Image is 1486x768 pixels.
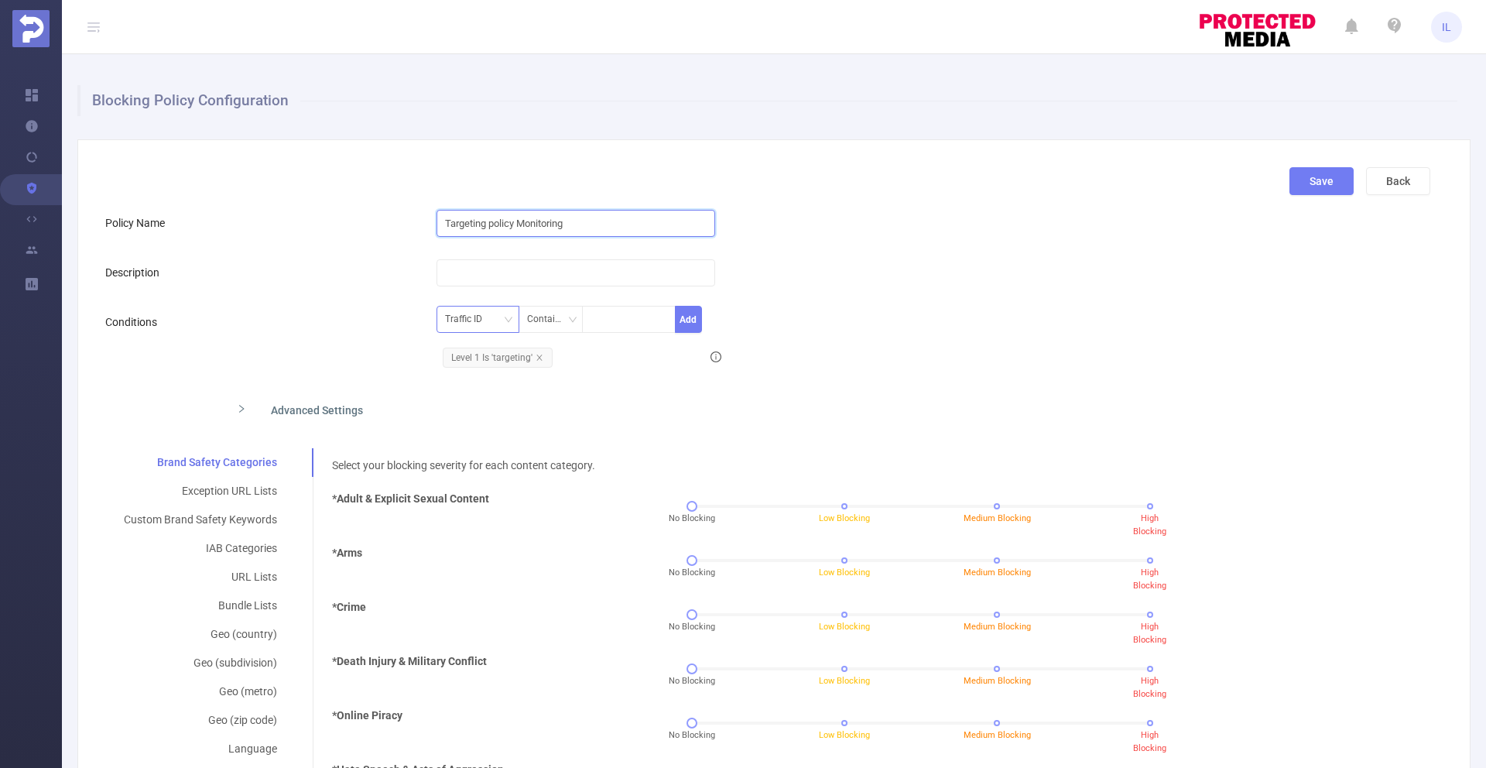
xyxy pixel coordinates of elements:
label: Conditions [105,316,165,328]
div: Brand Safety Categories [105,448,296,477]
div: IAB Categories [105,534,296,563]
button: Add [675,306,702,333]
div: Custom Brand Safety Keywords [105,506,296,534]
span: Medium Blocking [964,622,1031,632]
i: icon: close [536,354,543,362]
button: Save [1289,167,1354,195]
div: icon: rightAdvanced Settings [224,393,1019,425]
span: High Blocking [1133,730,1166,753]
span: No Blocking [669,513,715,526]
span: IL [1442,12,1451,43]
span: High Blocking [1133,676,1166,699]
i: icon: info-circle [710,351,721,362]
div: Exception URL Lists [105,477,296,506]
i: icon: down [568,315,577,326]
div: Language [105,735,296,763]
label: Description [105,266,167,279]
div: Geo (zip code) [105,706,296,735]
span: No Blocking [669,567,715,580]
span: Medium Blocking [964,513,1031,523]
div: Geo (metro) [105,677,296,706]
div: Traffic ID [445,307,493,332]
span: High Blocking [1133,513,1166,537]
b: *Adult & Explicit Sexual Content [332,492,489,505]
span: No Blocking [669,621,715,634]
span: Low Blocking [819,676,870,686]
b: *Crime [332,601,366,613]
div: Geo (subdivision) [105,649,296,677]
img: Protected Media [12,10,50,47]
span: No Blocking [669,675,715,688]
label: Policy Name [105,217,173,229]
span: High Blocking [1133,622,1166,645]
span: Medium Blocking [964,730,1031,740]
span: Level 1 Is 'targeting' [443,348,553,368]
span: Medium Blocking [964,676,1031,686]
span: Low Blocking [819,622,870,632]
b: *Online Piracy [332,709,402,722]
h1: Blocking Policy Configuration [77,85,1457,116]
i: icon: right [237,404,246,413]
span: High Blocking [1133,567,1166,591]
span: Low Blocking [819,730,870,740]
span: Medium Blocking [964,567,1031,578]
div: Contains [527,307,575,332]
button: Back [1366,167,1430,195]
div: URL Lists [105,563,296,591]
div: Bundle Lists [105,591,296,620]
b: *Death Injury & Military Conflict [332,655,487,667]
div: Geo (country) [105,620,296,649]
span: No Blocking [669,729,715,742]
span: Low Blocking [819,513,870,523]
span: Low Blocking [819,567,870,578]
i: icon: down [504,315,513,326]
b: *Arms [332,547,362,559]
